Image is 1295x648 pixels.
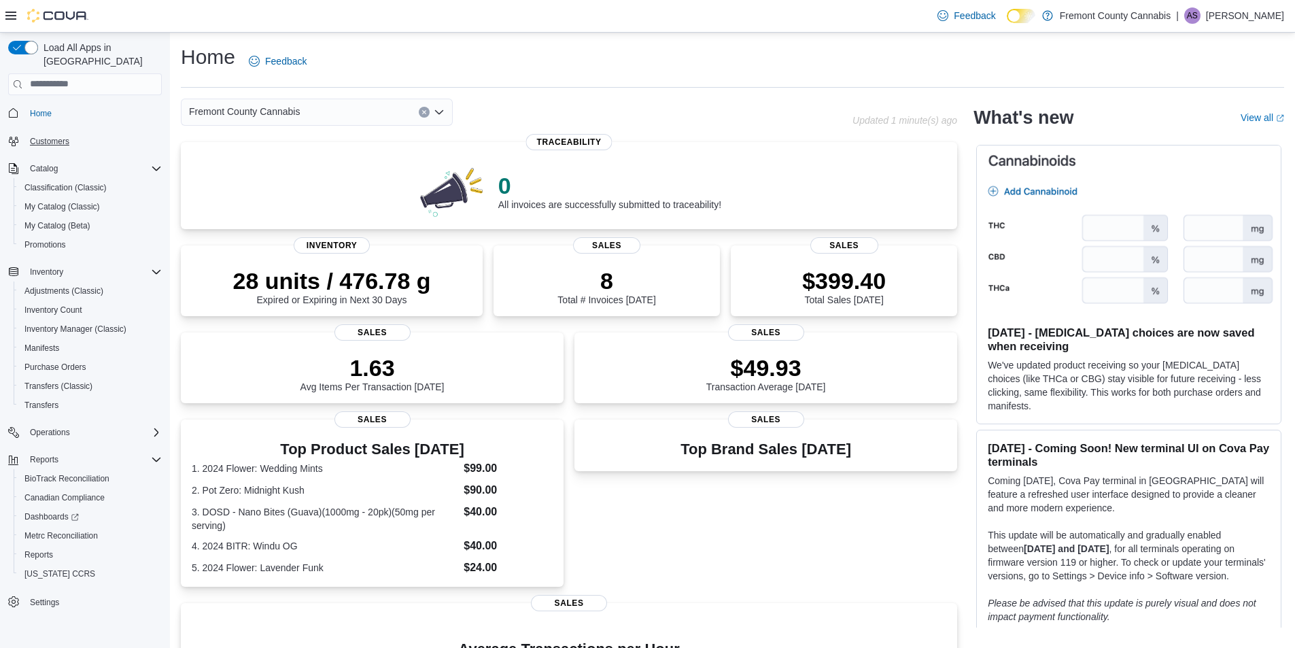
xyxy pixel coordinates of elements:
a: Feedback [932,2,1001,29]
span: Canadian Compliance [19,490,162,506]
span: Operations [30,427,70,438]
input: Dark Mode [1007,9,1035,23]
button: Inventory Manager (Classic) [14,320,167,339]
span: Traceability [526,134,612,150]
a: Manifests [19,340,65,356]
span: Purchase Orders [19,359,162,375]
p: Coming [DATE], Cova Pay terminal in [GEOGRAPHIC_DATA] will feature a refreshed user interface des... [988,474,1270,515]
span: Inventory [30,267,63,277]
span: Sales [334,324,411,341]
span: Promotions [24,239,66,250]
em: Please be advised that this update is purely visual and does not impact payment functionality. [988,598,1256,622]
img: 0 [417,164,487,218]
span: Inventory [24,264,162,280]
a: Customers [24,133,75,150]
a: View allExternal link [1241,112,1284,123]
span: Settings [30,597,59,608]
span: Classification (Classic) [19,180,162,196]
p: $49.93 [706,354,826,381]
button: Open list of options [434,107,445,118]
button: My Catalog (Beta) [14,216,167,235]
span: Feedback [954,9,995,22]
button: Promotions [14,235,167,254]
div: Andrew Sarver [1184,7,1201,24]
span: Load All Apps in [GEOGRAPHIC_DATA] [38,41,162,68]
span: Washington CCRS [19,566,162,582]
button: Reports [24,451,64,468]
dt: 5. 2024 Flower: Lavender Funk [192,561,458,575]
p: 1.63 [300,354,445,381]
button: Reports [3,450,167,469]
button: Transfers (Classic) [14,377,167,396]
button: Operations [3,423,167,442]
button: Catalog [24,160,63,177]
div: Expired or Expiring in Next 30 Days [233,267,431,305]
h2: What's new [973,107,1073,129]
span: My Catalog (Classic) [24,201,100,212]
span: [US_STATE] CCRS [24,568,95,579]
button: Reports [14,545,167,564]
button: Inventory [24,264,69,280]
span: Home [30,108,52,119]
span: Sales [334,411,411,428]
p: Fremont County Cannabis [1060,7,1171,24]
a: Canadian Compliance [19,490,110,506]
span: Manifests [19,340,162,356]
p: Updated 1 minute(s) ago [852,115,957,126]
span: My Catalog (Classic) [19,199,162,215]
span: Promotions [19,237,162,253]
button: Canadian Compliance [14,488,167,507]
dd: $40.00 [464,538,553,554]
span: Reports [24,451,162,468]
p: 0 [498,172,721,199]
span: Transfers (Classic) [24,381,92,392]
button: Operations [24,424,75,441]
span: My Catalog (Beta) [24,220,90,231]
span: Metrc Reconciliation [19,528,162,544]
h3: [DATE] - [MEDICAL_DATA] choices are now saved when receiving [988,326,1270,353]
dd: $90.00 [464,482,553,498]
dt: 4. 2024 BITR: Windu OG [192,539,458,553]
a: Adjustments (Classic) [19,283,109,299]
button: Classification (Classic) [14,178,167,197]
button: Settings [3,592,167,611]
p: [PERSON_NAME] [1206,7,1284,24]
span: Operations [24,424,162,441]
span: Transfers (Classic) [19,378,162,394]
a: Classification (Classic) [19,180,112,196]
dt: 3. DOSD - Nano Bites (Guava)(1000mg - 20pk)(50mg per serving) [192,505,458,532]
span: Sales [810,237,878,254]
span: BioTrack Reconciliation [24,473,109,484]
a: My Catalog (Classic) [19,199,105,215]
span: Feedback [265,54,307,68]
dd: $24.00 [464,560,553,576]
p: | [1176,7,1179,24]
button: My Catalog (Classic) [14,197,167,216]
dt: 1. 2024 Flower: Wedding Mints [192,462,458,475]
button: Purchase Orders [14,358,167,377]
span: Inventory Manager (Classic) [24,324,126,335]
nav: Complex example [8,98,162,647]
a: My Catalog (Beta) [19,218,96,234]
span: BioTrack Reconciliation [19,471,162,487]
img: Cova [27,9,88,22]
span: Metrc Reconciliation [24,530,98,541]
div: All invoices are successfully submitted to traceability! [498,172,721,210]
dd: $99.00 [464,460,553,477]
span: Reports [24,549,53,560]
a: [US_STATE] CCRS [19,566,101,582]
button: Home [3,103,167,123]
button: Inventory [3,262,167,282]
span: Catalog [24,160,162,177]
span: Settings [24,593,162,610]
button: [US_STATE] CCRS [14,564,167,583]
span: Inventory Manager (Classic) [19,321,162,337]
p: $399.40 [802,267,886,294]
p: 8 [557,267,655,294]
button: Metrc Reconciliation [14,526,167,545]
h3: [DATE] - Coming Soon! New terminal UI on Cova Pay terminals [988,441,1270,468]
span: Sales [573,237,641,254]
button: Clear input [419,107,430,118]
h1: Home [181,44,235,71]
a: Feedback [243,48,312,75]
